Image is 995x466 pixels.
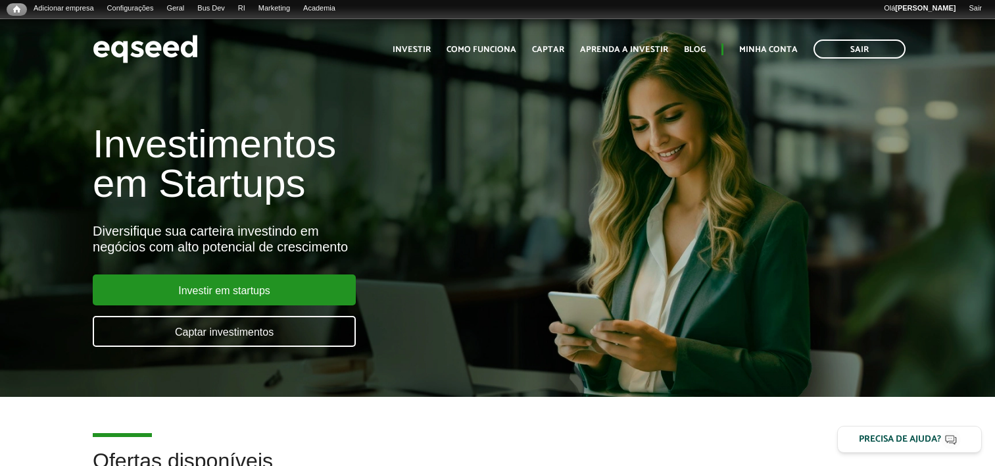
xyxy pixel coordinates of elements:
a: Bus Dev [191,3,231,14]
a: Início [7,3,27,16]
a: Captar investimentos [93,316,356,347]
a: Olá[PERSON_NAME] [877,3,962,14]
a: Investir [393,45,431,54]
h1: Investimentos em Startups [93,124,571,203]
a: Marketing [252,3,297,14]
a: Como funciona [447,45,516,54]
a: Minha conta [739,45,798,54]
a: Configurações [101,3,160,14]
a: Captar [532,45,564,54]
span: Início [13,5,20,14]
img: EqSeed [93,32,198,66]
a: Aprenda a investir [580,45,668,54]
a: Geral [160,3,191,14]
div: Diversifique sua carteira investindo em negócios com alto potencial de crescimento [93,223,571,255]
a: Adicionar empresa [27,3,101,14]
a: Blog [684,45,706,54]
a: Academia [297,3,342,14]
a: Investir em startups [93,274,356,305]
a: Sair [813,39,906,59]
strong: [PERSON_NAME] [895,4,956,12]
a: RI [231,3,252,14]
a: Sair [962,3,988,14]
